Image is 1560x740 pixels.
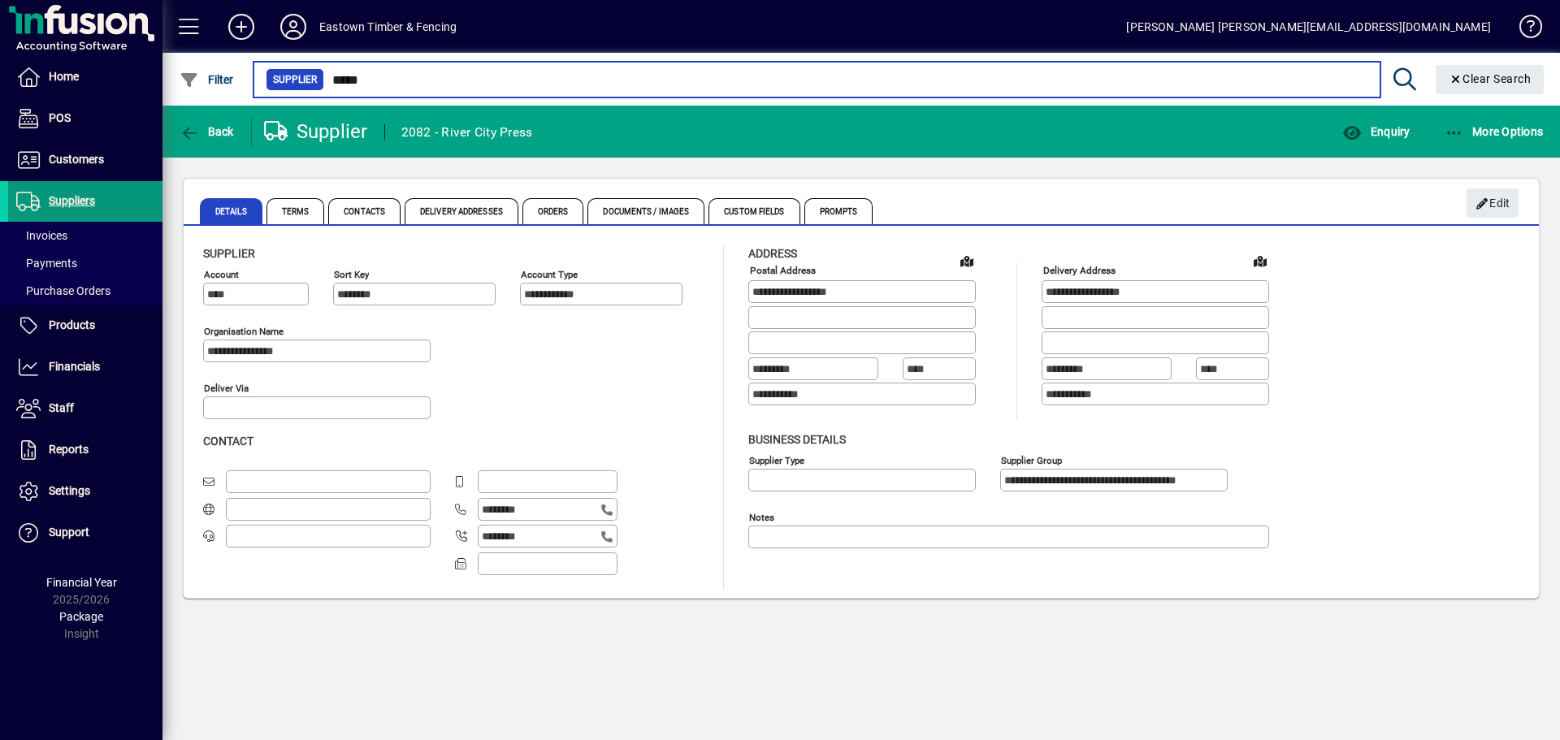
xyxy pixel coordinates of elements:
button: Add [215,12,267,41]
button: Back [175,117,238,146]
mat-label: Organisation name [204,326,284,337]
a: View on map [1247,248,1273,274]
span: Settings [49,484,90,497]
span: Financial Year [46,576,117,589]
a: Reports [8,430,162,470]
span: Supplier [273,71,317,88]
mat-label: Account Type [521,269,578,280]
span: Support [49,526,89,539]
div: Supplier [264,119,368,145]
span: Package [59,610,103,623]
a: Payments [8,249,162,277]
span: Payments [16,257,77,270]
a: Invoices [8,222,162,249]
a: Knowledge Base [1507,3,1540,56]
span: More Options [1445,125,1544,138]
span: Suppliers [49,194,95,207]
span: Contacts [328,198,401,224]
button: Filter [175,65,238,94]
mat-label: Deliver via [204,383,249,394]
span: Business details [748,433,846,446]
a: Products [8,305,162,346]
div: [PERSON_NAME] [PERSON_NAME][EMAIL_ADDRESS][DOMAIN_NAME] [1126,14,1491,40]
a: View on map [954,248,980,274]
span: Products [49,318,95,331]
span: Custom Fields [708,198,799,224]
app-page-header-button: Back [162,117,252,146]
span: Purchase Orders [16,284,110,297]
button: Profile [267,12,319,41]
a: Financials [8,347,162,387]
a: POS [8,98,162,139]
span: Staff [49,401,74,414]
mat-label: Account [204,269,239,280]
button: Edit [1467,188,1519,218]
span: Edit [1475,190,1510,217]
span: Invoices [16,229,67,242]
span: Filter [180,73,234,86]
span: Delivery Addresses [405,198,518,224]
mat-label: Sort key [334,269,369,280]
span: POS [49,111,71,124]
button: More Options [1441,117,1548,146]
span: Customers [49,153,104,166]
span: Clear Search [1449,72,1532,85]
span: Supplier [203,247,255,260]
mat-label: Supplier type [749,454,804,465]
span: Financials [49,360,100,373]
div: 2082 - River City Press [401,119,533,145]
span: Address [748,247,797,260]
span: Documents / Images [587,198,704,224]
span: Back [180,125,234,138]
mat-label: Notes [749,511,774,522]
a: Home [8,57,162,97]
a: Purchase Orders [8,277,162,305]
span: Prompts [804,198,873,224]
span: Terms [266,198,325,224]
a: Support [8,513,162,553]
button: Enquiry [1338,117,1414,146]
button: Clear [1436,65,1545,94]
span: Home [49,70,79,83]
div: Eastown Timber & Fencing [319,14,457,40]
span: Contact [203,435,253,448]
span: Reports [49,443,89,456]
mat-label: Supplier group [1001,454,1062,465]
a: Customers [8,140,162,180]
span: Enquiry [1342,125,1410,138]
a: Settings [8,471,162,512]
a: Staff [8,388,162,429]
span: Details [200,198,262,224]
span: Orders [522,198,584,224]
